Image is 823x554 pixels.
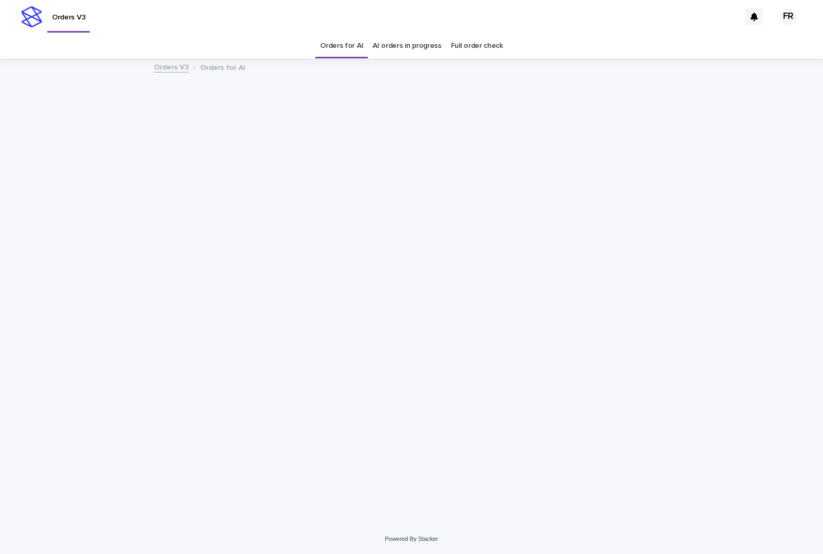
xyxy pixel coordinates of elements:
a: Orders for AI [320,34,363,58]
a: Powered By Stacker [385,536,438,542]
img: stacker-logo-s-only.png [21,6,42,27]
a: AI orders in progress [373,34,441,58]
a: Orders V3 [154,60,189,73]
a: Full order check [451,34,503,58]
div: FR [780,8,797,25]
p: Orders for AI [200,61,245,73]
